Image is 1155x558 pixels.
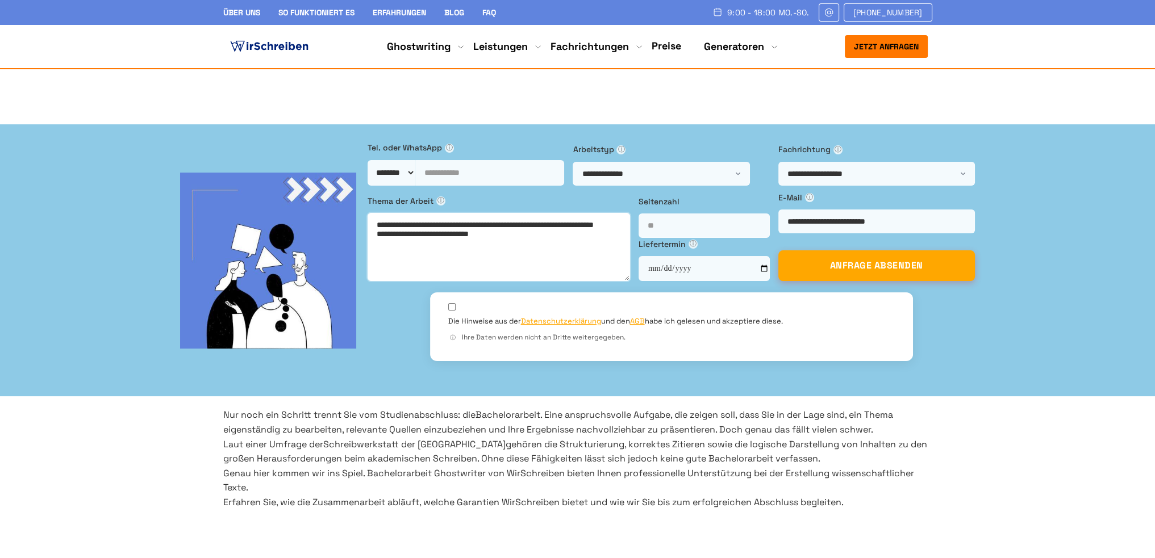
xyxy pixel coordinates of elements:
a: Preise [652,39,681,52]
a: So funktioniert es [278,7,355,18]
span: Laut einer Umfrage der [223,438,323,450]
span: ⓘ [445,144,454,153]
span: ⓘ [689,240,698,249]
label: Fachrichtung [778,143,975,156]
a: Generatoren [704,40,764,53]
label: Tel. oder WhatsApp [368,141,564,154]
span: [PHONE_NUMBER] [853,8,923,17]
a: FAQ [482,7,496,18]
span: 9:00 - 18:00 Mo.-So. [727,8,810,17]
span: ⓘ [436,196,445,205]
p: Genau hier kommen wir ins Spiel. Bachelorarbeit Ghostwriter von WirSchreiben bieten Ihnen profess... [223,466,932,495]
div: Ihre Daten werden nicht an Dritte weitergegeben. [448,332,895,343]
label: Arbeitstyp [573,143,769,156]
span: ⓘ [833,145,843,154]
span: ⓘ [448,333,457,342]
a: Leistungen [473,40,528,53]
span: ⓘ [616,145,626,154]
a: Über uns [223,7,260,18]
a: AGB [630,316,645,326]
p: Erfahren Sie, wie die Zusammenarbeit abläuft, welche Garantien WirSchreiben bietet und wie wir Si... [223,495,932,510]
span: Bachelorarbeit [476,409,540,421]
a: Schreibwerkstatt der [GEOGRAPHIC_DATA] [323,438,506,450]
label: Seitenzahl [639,195,770,208]
span: ⓘ [805,193,814,202]
a: Fachrichtungen [551,40,629,53]
label: Thema der Arbeit [368,195,630,207]
a: Erfahrungen [373,7,426,18]
button: ANFRAGE ABSENDEN [778,250,975,281]
label: Liefertermin [639,238,770,250]
span: gehören die Strukturierung, korrektes Zitieren sowie die logische Darstellung von Inhalten zu den... [223,438,927,465]
a: Datenschutzerklärung [521,316,601,326]
a: Ghostwriting [387,40,451,53]
img: logo ghostwriter-österreich [228,38,311,55]
img: Schedule [712,7,723,16]
span: Nur noch ein Schritt trennt Sie vom Studienabschluss: die [223,409,476,421]
a: [PHONE_NUMBER] [844,3,932,22]
img: bg [180,173,356,349]
label: E-Mail [778,191,975,204]
a: Blog [444,7,464,18]
img: Email [824,8,834,17]
span: . Eine anspruchsvolle Aufgabe, die zeigen soll, dass Sie in der Lage sind, ein Thema eigenständig... [223,409,893,435]
button: Jetzt anfragen [845,35,928,58]
label: Die Hinweise aus der und den habe ich gelesen und akzeptiere diese. [448,316,783,326]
